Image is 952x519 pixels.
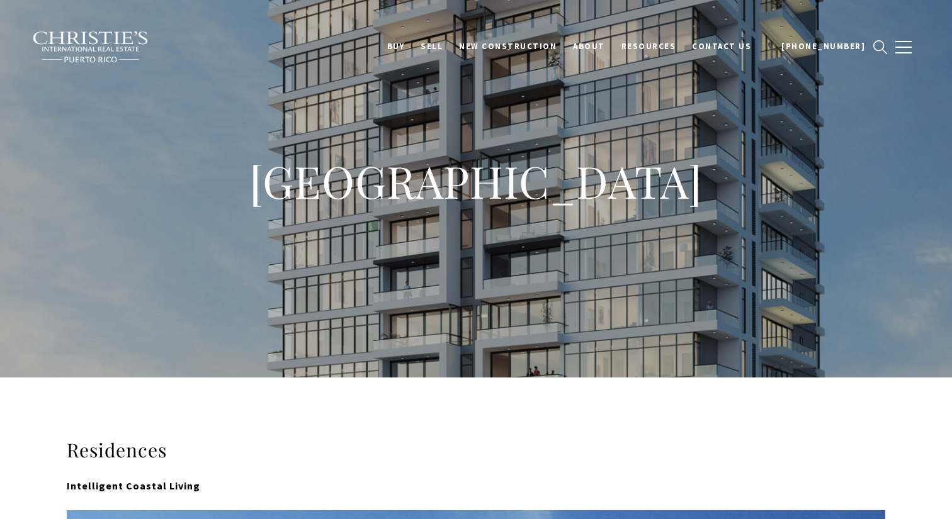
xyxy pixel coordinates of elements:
a: 📞 [PHONE_NUMBER] [759,35,873,59]
span: New Construction [459,41,557,52]
a: SELL [412,35,451,59]
h1: [GEOGRAPHIC_DATA] [224,153,728,209]
a: Resources [613,35,684,59]
a: New Construction [451,35,565,59]
strong: Intelligent Coastal Living [67,479,200,492]
img: Christie's International Real Estate black text logo [32,31,149,64]
a: About [565,35,613,59]
span: Contact Us [692,41,751,52]
span: 📞 [PHONE_NUMBER] [768,41,865,52]
a: BUY [379,35,413,59]
h3: Residences [67,438,885,462]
